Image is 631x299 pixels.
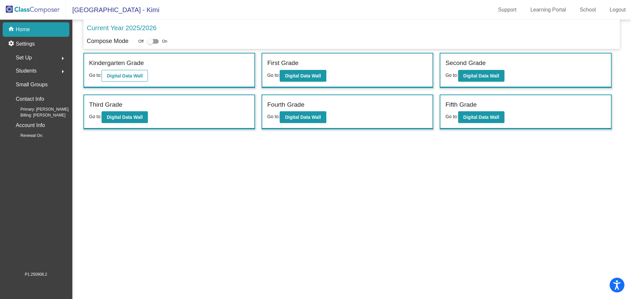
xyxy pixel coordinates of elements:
span: Set Up [16,53,32,62]
span: On [162,38,167,44]
span: Go to: [89,73,102,78]
a: Logout [604,5,631,15]
mat-icon: arrow_right [59,54,67,62]
a: Support [493,5,522,15]
button: Digital Data Wall [102,70,148,82]
span: Go to: [89,114,102,119]
p: Contact Info [16,95,44,104]
p: Compose Mode [87,37,129,46]
span: Off [138,38,144,44]
p: Account Info [16,121,45,130]
b: Digital Data Wall [285,115,321,120]
span: Billing: [PERSON_NAME] [10,112,65,118]
span: [GEOGRAPHIC_DATA] - Kimi [66,5,159,15]
button: Digital Data Wall [280,70,326,82]
p: Home [16,26,30,33]
label: Third Grade [89,100,122,110]
p: Current Year 2025/2026 [87,23,156,33]
label: Fourth Grade [267,100,304,110]
label: Fifth Grade [445,100,477,110]
a: Learning Portal [525,5,572,15]
button: Digital Data Wall [280,111,326,123]
label: Second Grade [445,58,486,68]
b: Digital Data Wall [285,73,321,78]
mat-icon: settings [8,40,16,48]
span: Renewal On: [10,133,43,139]
p: Small Groups [16,80,48,89]
b: Digital Data Wall [463,73,499,78]
label: First Grade [267,58,298,68]
span: Go to: [267,114,280,119]
b: Digital Data Wall [107,73,143,78]
span: Primary: [PERSON_NAME] [10,106,69,112]
button: Digital Data Wall [458,111,504,123]
button: Digital Data Wall [458,70,504,82]
span: Go to: [267,73,280,78]
mat-icon: arrow_right [59,68,67,75]
p: Settings [16,40,35,48]
b: Digital Data Wall [463,115,499,120]
span: Go to: [445,73,458,78]
label: Kindergarten Grade [89,58,144,68]
span: Go to: [445,114,458,119]
button: Digital Data Wall [102,111,148,123]
a: School [574,5,601,15]
mat-icon: home [8,26,16,33]
b: Digital Data Wall [107,115,143,120]
span: Students [16,66,36,75]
